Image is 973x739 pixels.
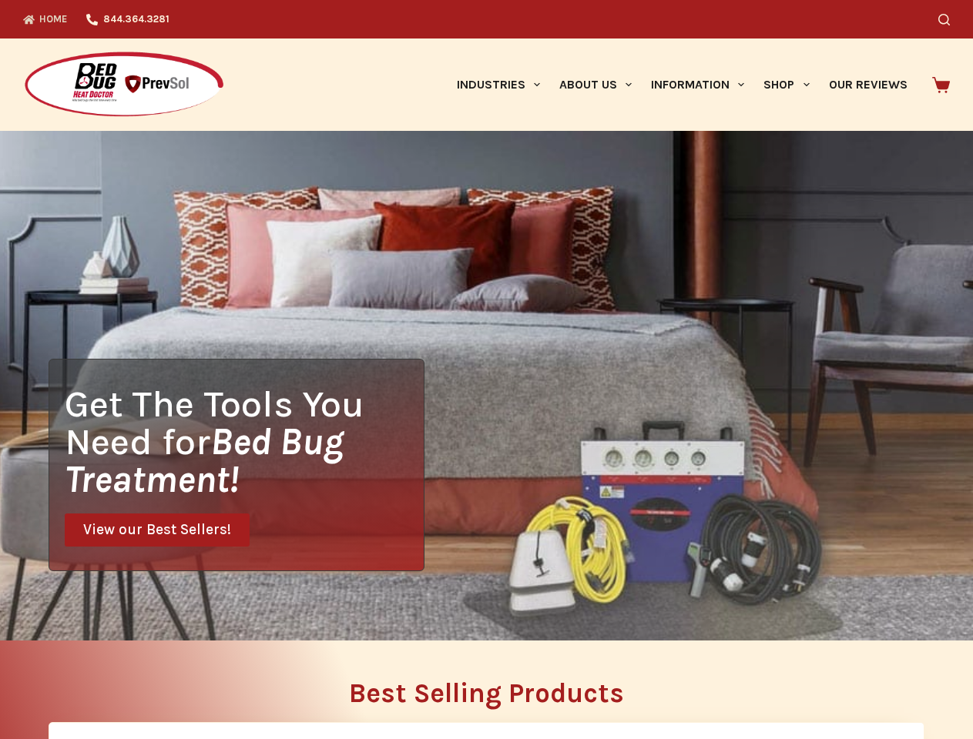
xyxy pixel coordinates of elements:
a: Shop [754,38,819,131]
h1: Get The Tools You Need for [65,385,424,498]
nav: Primary [447,38,917,131]
span: View our Best Sellers! [83,523,231,537]
a: View our Best Sellers! [65,513,250,547]
a: Information [642,38,754,131]
img: Prevsol/Bed Bug Heat Doctor [23,51,225,119]
a: Our Reviews [819,38,917,131]
i: Bed Bug Treatment! [65,420,344,501]
a: Industries [447,38,549,131]
h2: Best Selling Products [49,680,924,707]
button: Search [938,14,950,25]
a: About Us [549,38,641,131]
